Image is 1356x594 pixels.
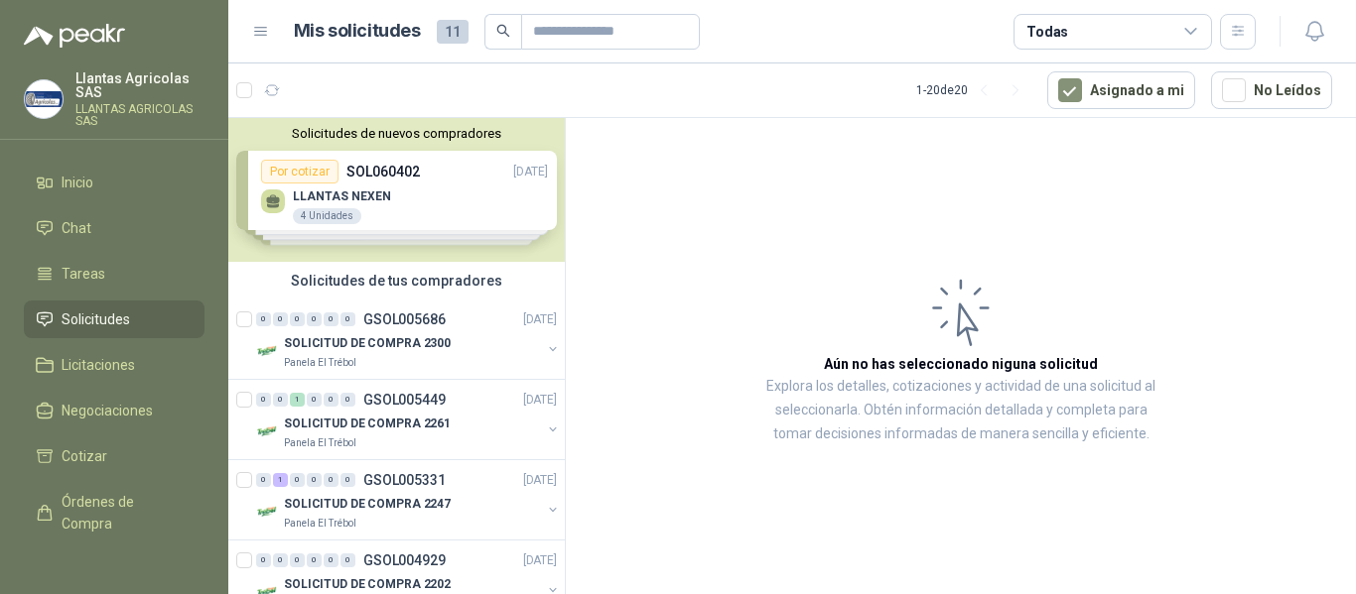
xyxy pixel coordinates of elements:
p: GSOL005449 [363,393,446,407]
p: Panela El Trébol [284,516,356,532]
a: Licitaciones [24,346,204,384]
p: GSOL005686 [363,312,446,326]
span: Solicitudes [62,308,130,330]
span: Tareas [62,263,105,285]
div: 0 [340,393,355,407]
div: 0 [256,473,271,487]
div: 1 [273,473,288,487]
img: Company Logo [256,339,280,363]
h3: Aún no has seleccionado niguna solicitud [824,353,1098,375]
p: SOLICITUD DE COMPRA 2247 [284,495,451,514]
p: SOLICITUD DE COMPRA 2300 [284,334,451,353]
div: Todas [1026,21,1068,43]
span: 11 [437,20,469,44]
img: Company Logo [25,80,63,118]
span: Inicio [62,172,93,193]
p: [DATE] [523,551,557,570]
div: 0 [340,473,355,487]
p: GSOL004929 [363,553,446,567]
div: 0 [324,553,339,567]
p: SOLICITUD DE COMPRA 2261 [284,415,451,433]
a: Órdenes de Compra [24,483,204,542]
span: search [496,24,510,38]
div: 0 [290,312,305,326]
a: Tareas [24,255,204,293]
div: 0 [273,393,288,407]
div: 0 [256,312,271,326]
div: 0 [307,393,322,407]
p: [DATE] [523,310,557,329]
div: 0 [290,553,305,567]
p: Panela El Trébol [284,355,356,371]
p: [DATE] [523,471,557,490]
div: 0 [273,312,288,326]
p: Llantas Agricolas SAS [75,71,204,99]
p: GSOL005331 [363,473,446,487]
div: Solicitudes de nuevos compradoresPor cotizarSOL060402[DATE] LLANTAS NEXEN4 UnidadesPor cotizarSOL... [228,118,565,262]
span: Negociaciones [62,400,153,421]
div: 0 [273,553,288,567]
span: Órdenes de Compra [62,491,186,535]
div: 0 [340,553,355,567]
a: Chat [24,209,204,247]
span: Cotizar [62,445,107,467]
img: Company Logo [256,419,280,443]
p: [DATE] [523,391,557,410]
p: SOLICITUD DE COMPRA 2202 [284,575,451,594]
div: 0 [324,393,339,407]
div: 0 [256,553,271,567]
a: Solicitudes [24,300,204,338]
div: 0 [340,312,355,326]
div: 0 [324,312,339,326]
p: Explora los detalles, cotizaciones y actividad de una solicitud al seleccionarla. Obtén informaci... [764,375,1157,446]
div: 0 [307,553,322,567]
span: Chat [62,217,91,239]
div: 0 [307,312,322,326]
div: 0 [324,473,339,487]
p: LLANTAS AGRICOLAS SAS [75,103,204,127]
h1: Mis solicitudes [294,17,421,46]
a: Cotizar [24,437,204,475]
div: 0 [256,393,271,407]
a: Negociaciones [24,392,204,429]
img: Logo peakr [24,24,125,48]
button: Solicitudes de nuevos compradores [236,126,557,141]
div: 0 [307,473,322,487]
img: Company Logo [256,500,280,524]
div: 1 - 20 de 20 [916,74,1031,106]
a: 0 0 0 0 0 0 GSOL005686[DATE] Company LogoSOLICITUD DE COMPRA 2300Panela El Trébol [256,307,561,371]
p: Panela El Trébol [284,435,356,451]
div: 0 [290,473,305,487]
div: Solicitudes de tus compradores [228,262,565,299]
button: No Leídos [1211,71,1332,109]
span: Licitaciones [62,354,135,376]
a: 0 0 1 0 0 0 GSOL005449[DATE] Company LogoSOLICITUD DE COMPRA 2261Panela El Trébol [256,388,561,451]
div: 1 [290,393,305,407]
button: Asignado a mi [1047,71,1195,109]
a: Inicio [24,164,204,201]
a: 0 1 0 0 0 0 GSOL005331[DATE] Company LogoSOLICITUD DE COMPRA 2247Panela El Trébol [256,468,561,532]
